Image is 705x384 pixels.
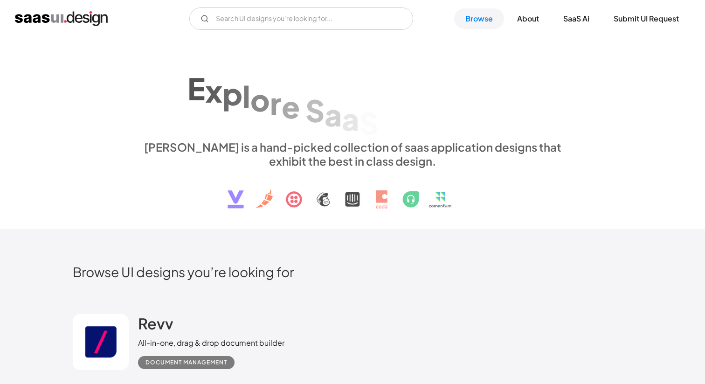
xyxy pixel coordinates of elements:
[602,8,690,29] a: Submit UI Request
[205,73,222,109] div: x
[222,76,242,112] div: p
[454,8,504,29] a: Browse
[145,357,227,368] div: Document Management
[270,85,282,121] div: r
[138,140,567,168] div: [PERSON_NAME] is a hand-picked collection of saas application designs that exhibit the best in cl...
[138,337,284,349] div: All-in-one, drag & drop document builder
[282,88,300,124] div: e
[506,8,550,29] a: About
[342,100,359,136] div: a
[211,168,494,216] img: text, icon, saas logo
[15,11,108,26] a: home
[138,59,567,131] h1: Explore SaaS UI design patterns & interactions.
[250,81,270,117] div: o
[189,7,413,30] input: Search UI designs you're looking for...
[187,70,205,106] div: E
[138,314,173,337] a: Revv
[138,314,173,333] h2: Revv
[552,8,601,29] a: SaaS Ai
[325,96,342,132] div: a
[73,264,632,280] h2: Browse UI designs you’re looking for
[189,7,413,30] form: Email Form
[305,92,325,128] div: S
[242,78,250,114] div: l
[359,105,378,141] div: S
